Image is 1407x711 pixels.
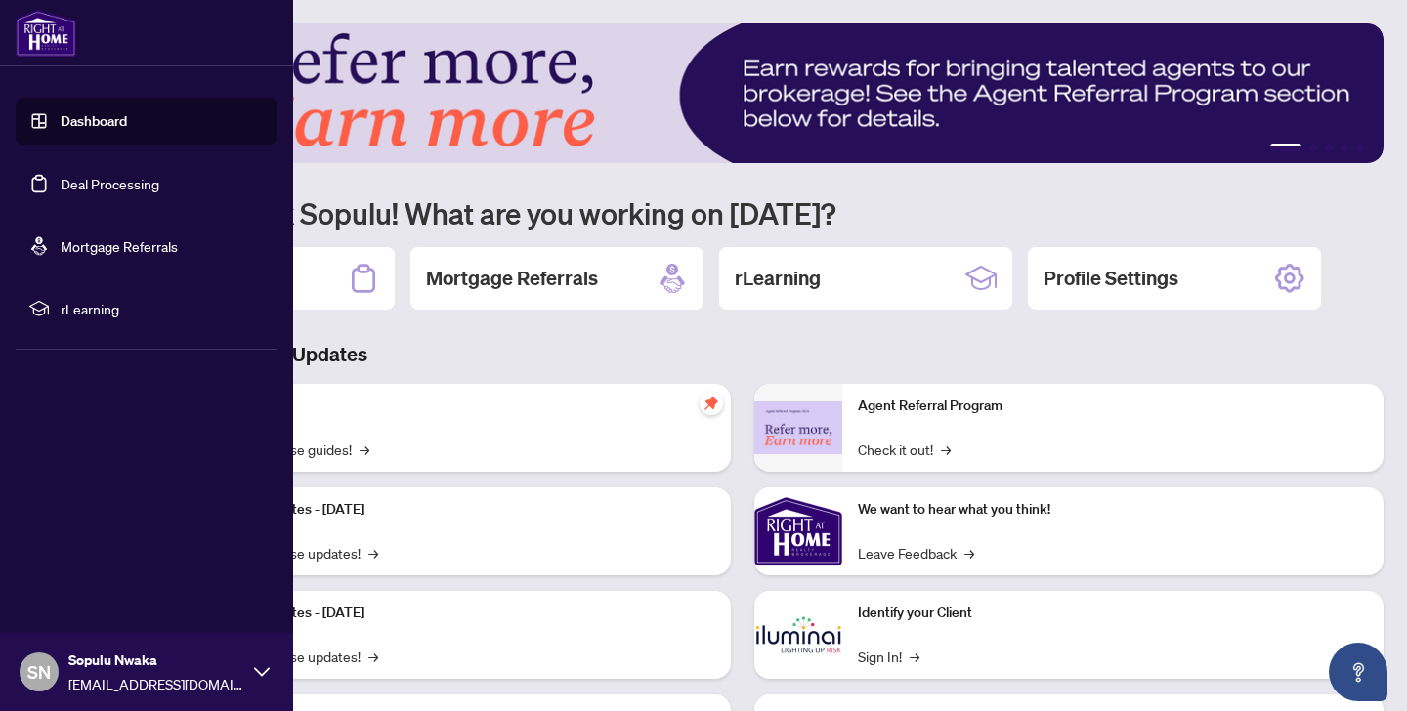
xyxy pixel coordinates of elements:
[754,591,842,679] img: Identify your Client
[102,341,1384,368] h3: Brokerage & Industry Updates
[68,673,244,694] span: [EMAIL_ADDRESS][DOMAIN_NAME]
[1309,144,1317,151] button: 2
[858,542,974,564] a: Leave Feedback→
[205,396,715,417] p: Self-Help
[1270,144,1301,151] button: 1
[735,265,821,292] h2: rLearning
[754,487,842,575] img: We want to hear what you think!
[368,646,378,667] span: →
[16,10,76,57] img: logo
[754,401,842,455] img: Agent Referral Program
[368,542,378,564] span: →
[1325,144,1333,151] button: 3
[1356,144,1364,151] button: 5
[61,112,127,130] a: Dashboard
[1044,265,1178,292] h2: Profile Settings
[910,646,919,667] span: →
[27,658,51,686] span: SN
[700,392,723,415] span: pushpin
[426,265,598,292] h2: Mortgage Referrals
[858,646,919,667] a: Sign In!→
[61,298,264,319] span: rLearning
[1329,643,1387,701] button: Open asap
[858,499,1368,521] p: We want to hear what you think!
[858,396,1368,417] p: Agent Referral Program
[941,439,951,460] span: →
[102,194,1384,231] h1: Welcome back Sopulu! What are you working on [DATE]?
[61,175,159,192] a: Deal Processing
[61,237,178,255] a: Mortgage Referrals
[205,499,715,521] p: Platform Updates - [DATE]
[858,439,951,460] a: Check it out!→
[68,649,244,671] span: Sopulu Nwaka
[858,603,1368,624] p: Identify your Client
[1341,144,1348,151] button: 4
[360,439,369,460] span: →
[205,603,715,624] p: Platform Updates - [DATE]
[964,542,974,564] span: →
[102,23,1384,163] img: Slide 0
